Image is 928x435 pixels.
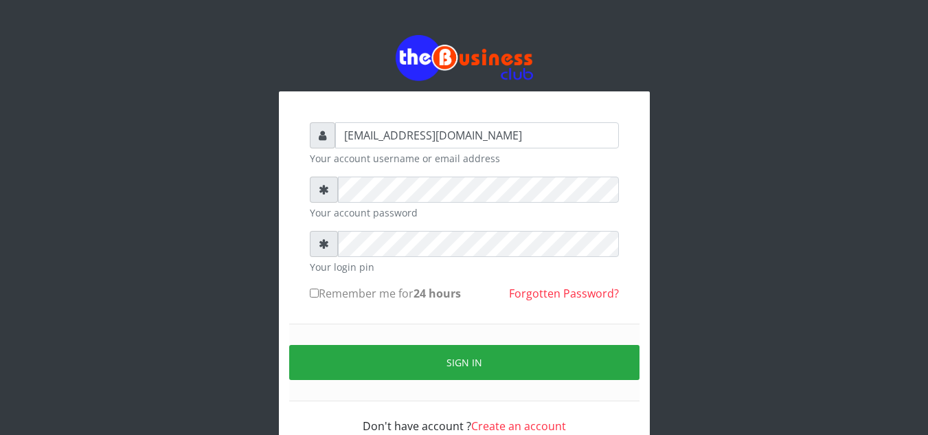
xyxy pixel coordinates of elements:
[310,401,619,434] div: Don't have account ?
[335,122,619,148] input: Username or email address
[310,260,619,274] small: Your login pin
[414,286,461,301] b: 24 hours
[509,286,619,301] a: Forgotten Password?
[289,345,640,380] button: Sign in
[310,289,319,298] input: Remember me for24 hours
[310,151,619,166] small: Your account username or email address
[310,205,619,220] small: Your account password
[310,285,461,302] label: Remember me for
[471,419,566,434] a: Create an account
